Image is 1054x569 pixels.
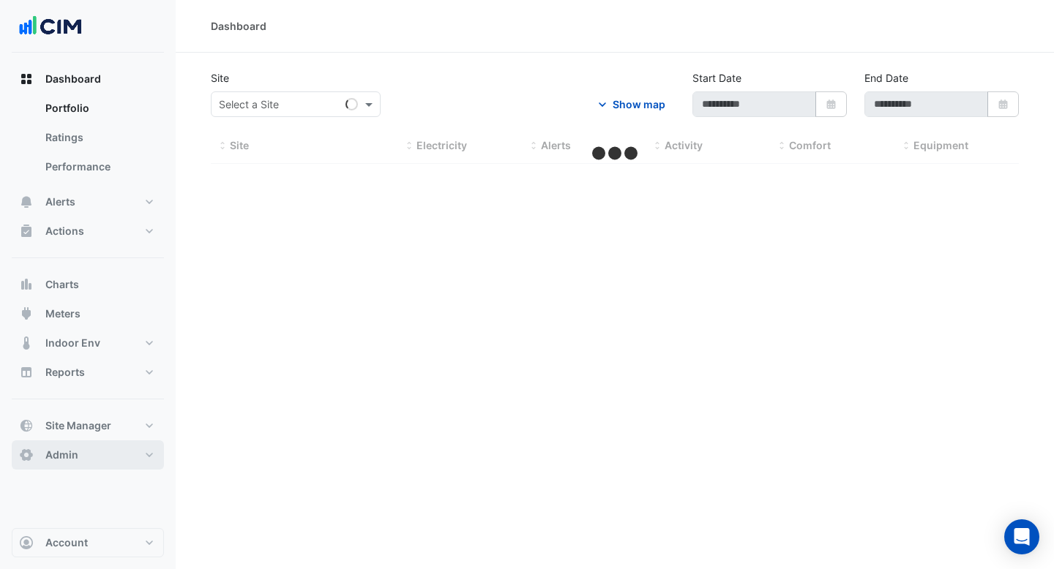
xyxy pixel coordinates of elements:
[12,94,164,187] div: Dashboard
[45,365,85,380] span: Reports
[1004,519,1039,554] div: Open Intercom Messenger
[613,97,665,112] div: Show map
[12,270,164,299] button: Charts
[12,440,164,470] button: Admin
[586,91,675,117] button: Show map
[45,448,78,462] span: Admin
[45,195,75,209] span: Alerts
[45,418,111,433] span: Site Manager
[19,72,34,86] app-icon: Dashboard
[211,18,266,34] div: Dashboard
[541,139,571,151] span: Alerts
[19,277,34,292] app-icon: Charts
[12,299,164,328] button: Meters
[230,139,249,151] span: Site
[12,187,164,216] button: Alerts
[913,139,968,151] span: Equipment
[19,224,34,238] app-icon: Actions
[19,418,34,433] app-icon: Site Manager
[34,94,164,123] a: Portfolio
[416,139,467,151] span: Electricity
[19,336,34,350] app-icon: Indoor Env
[19,448,34,462] app-icon: Admin
[665,139,703,151] span: Activity
[12,64,164,94] button: Dashboard
[12,411,164,440] button: Site Manager
[18,12,83,41] img: Company Logo
[692,70,741,86] label: Start Date
[19,365,34,380] app-icon: Reports
[45,535,88,550] span: Account
[864,70,908,86] label: End Date
[12,328,164,358] button: Indoor Env
[34,152,164,181] a: Performance
[45,72,101,86] span: Dashboard
[12,528,164,557] button: Account
[211,70,229,86] label: Site
[12,358,164,387] button: Reports
[19,195,34,209] app-icon: Alerts
[34,123,164,152] a: Ratings
[12,216,164,246] button: Actions
[45,306,81,321] span: Meters
[45,277,79,292] span: Charts
[45,224,84,238] span: Actions
[45,336,100,350] span: Indoor Env
[19,306,34,321] app-icon: Meters
[789,139,831,151] span: Comfort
